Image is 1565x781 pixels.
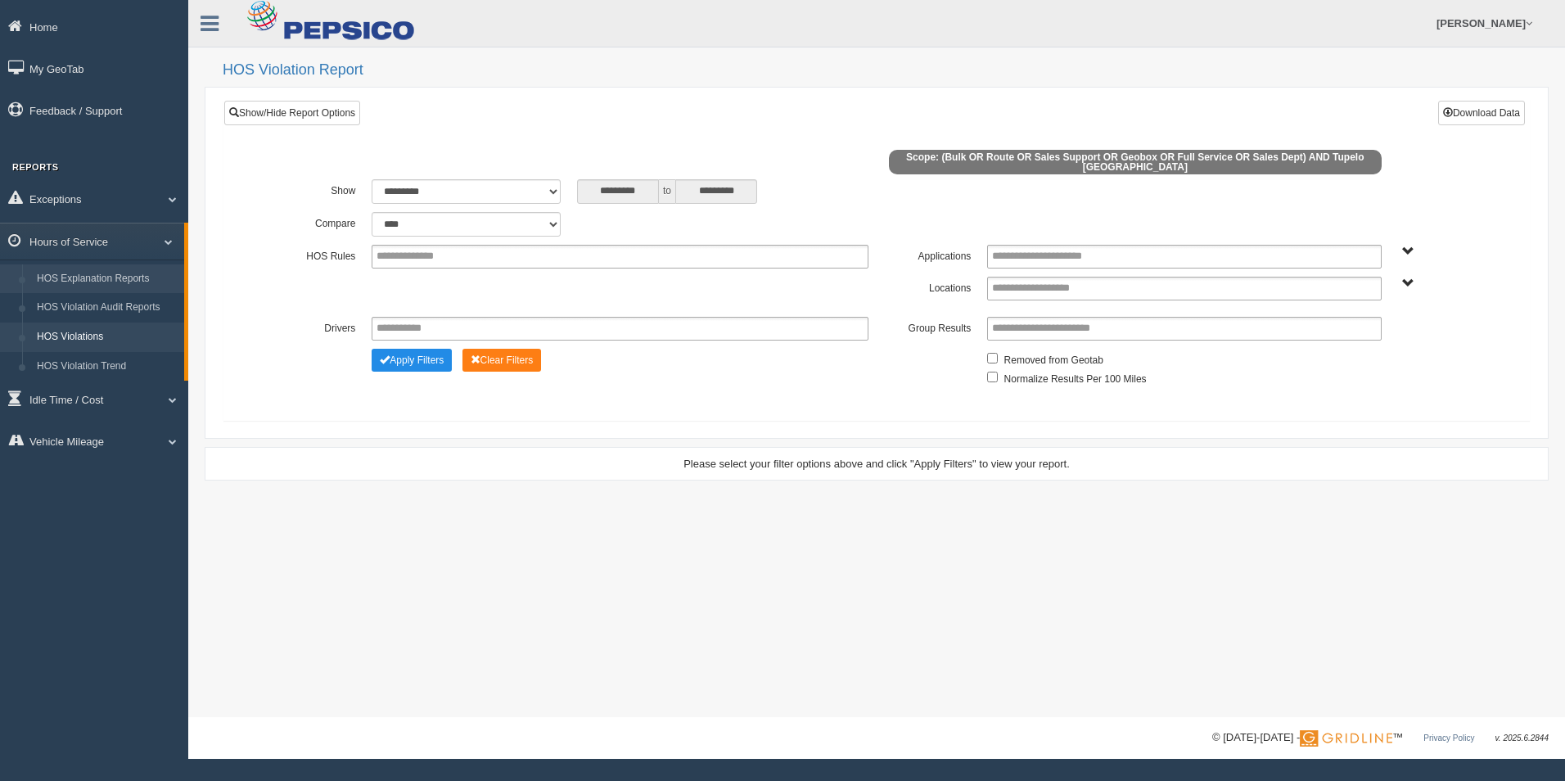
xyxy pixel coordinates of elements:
button: Download Data [1438,101,1525,125]
div: © [DATE]-[DATE] - ™ [1212,729,1549,747]
a: HOS Violations [29,323,184,352]
label: Applications [877,245,979,264]
label: HOS Rules [261,245,363,264]
button: Change Filter Options [372,349,452,372]
span: v. 2025.6.2844 [1495,734,1549,743]
img: Gridline [1300,730,1392,747]
label: Locations [877,277,979,296]
a: Show/Hide Report Options [224,101,360,125]
a: HOS Violation Audit Reports [29,293,184,323]
label: Drivers [261,317,363,336]
label: Compare [261,212,363,232]
a: HOS Explanation Reports [29,264,184,294]
a: HOS Violation Trend [29,352,184,381]
div: Please select your filter options above and click "Apply Filters" to view your report. [219,456,1534,472]
label: Removed from Geotab [1004,349,1103,368]
span: Scope: (Bulk OR Route OR Sales Support OR Geobox OR Full Service OR Sales Dept) AND Tupelo [GEOGR... [889,150,1382,174]
button: Change Filter Options [462,349,542,372]
label: Show [261,179,363,199]
a: Privacy Policy [1423,734,1474,743]
label: Normalize Results Per 100 Miles [1004,368,1147,387]
label: Group Results [877,317,979,336]
h2: HOS Violation Report [223,62,1549,79]
span: to [659,179,675,204]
